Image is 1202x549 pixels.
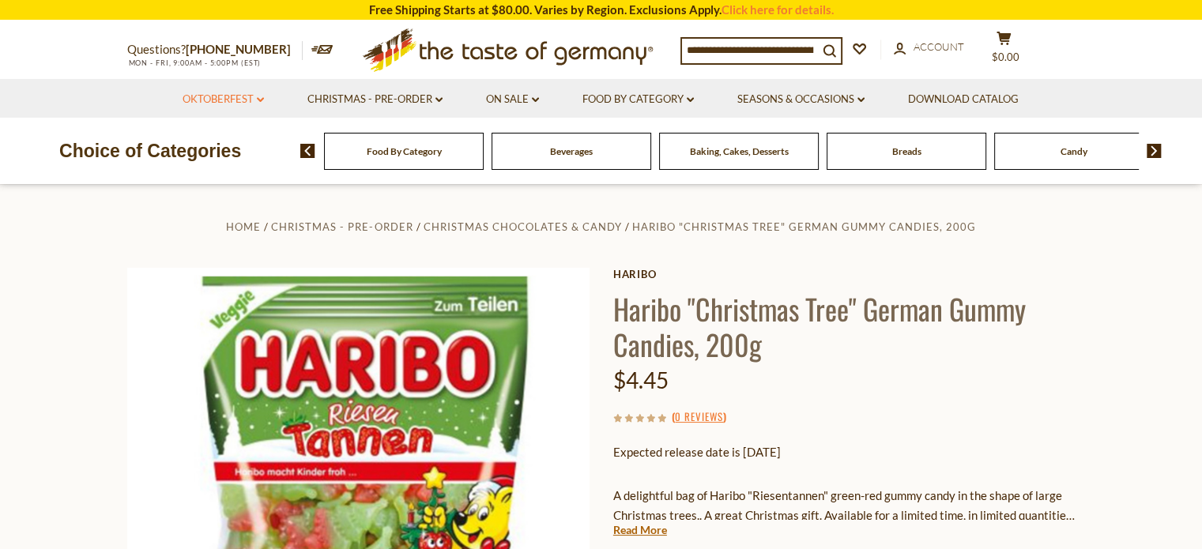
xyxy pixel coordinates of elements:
p: Expected release date is [DATE] [613,442,1076,462]
a: Seasons & Occasions [737,91,865,108]
a: Beverages [550,145,593,157]
a: Food By Category [367,145,442,157]
a: [PHONE_NUMBER] [186,42,291,56]
p: Questions? [127,39,303,60]
img: next arrow [1147,144,1162,158]
a: Read More [613,522,667,538]
span: ( ) [672,408,726,424]
button: $0.00 [981,31,1028,70]
a: Christmas - PRE-ORDER [307,91,443,108]
a: Food By Category [582,91,694,108]
a: 0 Reviews [675,408,723,426]
a: Christmas Chocolates & Candy [423,220,621,233]
span: MON - FRI, 9:00AM - 5:00PM (EST) [127,58,262,67]
span: $0.00 [992,51,1019,63]
img: previous arrow [300,144,315,158]
a: Candy [1061,145,1087,157]
span: $4.45 [613,367,669,393]
a: On Sale [486,91,539,108]
a: Home [226,220,261,233]
a: Haribo "Christmas Tree" German Gummy Candies, 200g [632,220,976,233]
span: Account [914,40,964,53]
a: Baking, Cakes, Desserts [690,145,789,157]
a: Haribo [613,268,1076,280]
a: Breads [892,145,921,157]
a: Download Catalog [908,91,1019,108]
a: Christmas - PRE-ORDER [271,220,413,233]
p: A delightful bag of Haribo "Riesentannen" green-red gummy candy in the shape of large Christmas t... [613,486,1076,525]
h1: Haribo "Christmas Tree" German Gummy Candies, 200g [613,291,1076,362]
a: Click here for details. [722,2,834,17]
a: Oktoberfest [183,91,264,108]
a: Account [894,39,964,56]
